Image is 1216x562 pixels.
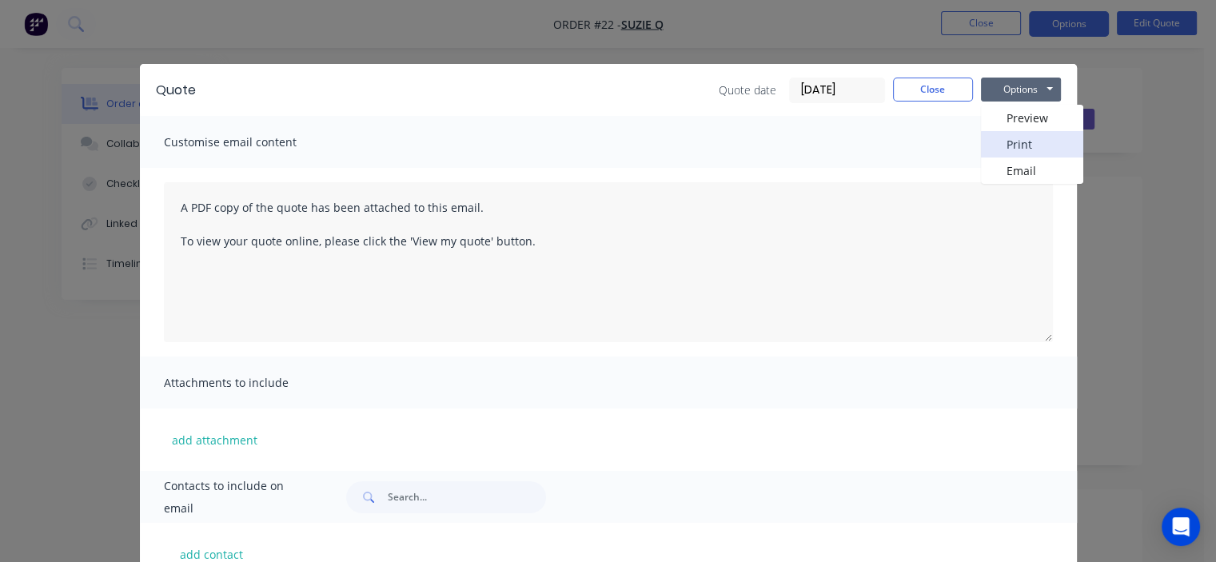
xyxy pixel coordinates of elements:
[164,131,340,153] span: Customise email content
[388,481,546,513] input: Search...
[164,182,1053,342] textarea: A PDF copy of the quote has been attached to this email. To view your quote online, please click ...
[156,81,196,100] div: Quote
[981,78,1061,102] button: Options
[1162,508,1200,546] div: Open Intercom Messenger
[164,372,340,394] span: Attachments to include
[981,105,1083,131] button: Preview
[981,131,1083,157] button: Print
[164,475,307,520] span: Contacts to include on email
[719,82,776,98] span: Quote date
[164,428,265,452] button: add attachment
[893,78,973,102] button: Close
[981,157,1083,184] button: Email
